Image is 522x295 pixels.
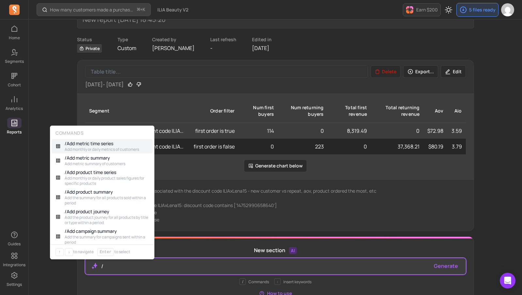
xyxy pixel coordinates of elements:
td: 3.79 [447,139,466,154]
p: / Add campaign summary [65,228,150,234]
button: How many customers made a purchase in the last 30/60/90 days?⌘+K [37,3,151,16]
button: Generate [434,262,458,270]
p: Add the summary for campaigns sent within a period [65,234,150,245]
p: - [210,44,236,52]
p: Created by [152,36,195,43]
div: aio [451,108,462,114]
input: Report name [77,11,474,28]
p: / Add metric summary [65,155,125,161]
p: Edited in [252,36,272,43]
p: Segments [5,59,24,64]
p: How many customers made a purchase in the last 30/60/90 days? [50,7,134,13]
button: /Add product summaryAdd the summary for all products sold within a period [52,187,153,207]
p: Add monthly or daily metrics of customers [65,147,139,152]
kbd: ⌘ [137,6,140,14]
p: 5 files ready [469,7,496,13]
td: $80.19 [423,139,447,154]
button: Delete [371,65,401,78]
td: 0 [239,139,278,154]
td: 0 [371,123,423,139]
span: AI [289,247,297,254]
span: · [94,249,97,255]
div: Order filter [194,108,235,114]
span: : [274,278,281,285]
td: customers who use discount code ILIAxLena15 [85,123,190,139]
p: Add the summary for all products sold within a period [65,195,150,206]
p: Type [118,36,136,43]
button: Edit [441,65,466,78]
button: 5 files ready [456,3,498,17]
kbd: ↓ [65,248,73,256]
button: /Add metric summaryAdd metric summary of customers [52,153,153,168]
div: num first buyers [243,104,274,117]
p: Status [77,36,102,43]
p: Home [9,35,20,41]
kbd: Enter [97,248,114,256]
td: 223 [278,139,327,154]
p: Reports [7,130,22,135]
p: Custom [118,44,136,52]
div: aov [427,108,443,114]
p: / Add product time series [65,169,150,176]
span: ILIA Beauty V2 [157,7,188,13]
kbd: ↑ [55,248,64,256]
button: Export... [403,65,438,78]
p: / Add metric time series [65,140,139,147]
td: 37,368.21 [371,139,423,154]
p: Earn $200 [416,7,438,13]
td: 0 [328,139,371,154]
td: first order is true [190,123,239,139]
p: Prompt: can you pull all metrics associated with the discount code ILIAxLena15 - new customer vs ... [85,188,466,194]
input: Table title [85,65,368,78]
p: Add monthly or daily product sales figures for specific products [65,176,150,186]
kbd: K [143,7,145,12]
p: to select [97,249,130,255]
button: Toggle dark mode [442,3,455,16]
div: Open Intercom Messenger [500,273,515,288]
p: to navigate [55,249,94,255]
span: / [101,263,103,270]
span: Private [77,44,102,53]
div: total first revenue [332,104,367,117]
td: first order is false [190,139,239,154]
p: / Add product summary [65,189,150,195]
div: num returning buyers [282,104,324,117]
td: $72.98 [423,123,447,139]
p: first order is true: first order is true [85,209,466,216]
p: [PERSON_NAME] [152,44,195,52]
span: + [137,6,145,13]
p: Last refresh [210,36,236,43]
p: [DATE] [252,44,272,52]
td: 8,319.49 [328,123,371,139]
p: Cohort [8,82,21,88]
p: Commands [50,126,154,136]
div: Segment [89,108,186,114]
p: Add the product journey for all products by title or type within a period [65,215,150,225]
p: / Add product journey [65,208,150,215]
div: total returning revenue [375,104,419,117]
button: /Add product time seriesAdd monthly or daily product sales figures for specific products [52,168,153,187]
p: New section [85,246,466,254]
img: avatar [501,3,514,16]
div: Insert keywords [274,278,311,285]
button: /Add metric time seriesAdd monthly or daily metrics of customers [52,139,153,153]
p: Commands [239,278,269,285]
button: Earn $200 [403,3,441,16]
td: 0 [278,123,327,139]
p: Add metric summary of customers [65,161,125,166]
p: first order is false: first order is false [85,217,466,223]
button: /Add campaign summaryAdd the summary for campaigns sent within a period [52,227,153,246]
p: Analytics [6,106,23,111]
p: customers who use discount code ILIAxLena15: discount code contains ['14752990658640'] [85,202,466,209]
td: 114 [239,123,278,139]
td: 3.59 [447,123,466,139]
p: Settings [7,282,22,287]
button: Guides [7,228,22,248]
button: Generate chart below [244,160,307,172]
p: Integrations [3,262,25,268]
p: [DATE] - [DATE] [85,80,124,88]
button: /Add product journeyAdd the product journey for all products by title or type within a period [52,207,153,227]
button: ILIA Beauty V2 [153,4,192,16]
span: / [239,278,246,285]
p: Guides [8,241,21,247]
